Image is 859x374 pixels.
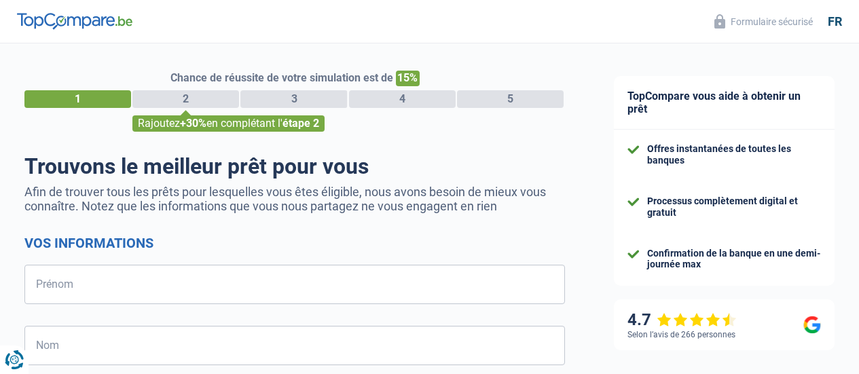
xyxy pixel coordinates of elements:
div: Processus complètement digital et gratuit [647,195,821,219]
div: Selon l’avis de 266 personnes [627,330,735,339]
div: 5 [457,90,564,108]
div: 1 [24,90,131,108]
h1: Trouvons le meilleur prêt pour vous [24,153,565,179]
div: 4.7 [627,310,737,330]
span: +30% [180,117,206,130]
div: 4 [349,90,456,108]
span: 15% [396,71,420,86]
span: étape 2 [282,117,319,130]
div: fr [828,14,842,29]
p: Afin de trouver tous les prêts pour lesquelles vous êtes éligible, nous avons besoin de mieux vou... [24,185,565,213]
button: Formulaire sécurisé [706,10,821,33]
span: Chance de réussite de votre simulation est de [170,71,393,84]
div: 2 [132,90,239,108]
h2: Vos informations [24,235,565,251]
div: TopCompare vous aide à obtenir un prêt [614,76,835,130]
div: Rajoutez en complétant l' [132,115,325,132]
div: 3 [240,90,347,108]
div: Offres instantanées de toutes les banques [647,143,821,166]
img: TopCompare Logo [17,13,132,29]
div: Confirmation de la banque en une demi-journée max [647,248,821,271]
